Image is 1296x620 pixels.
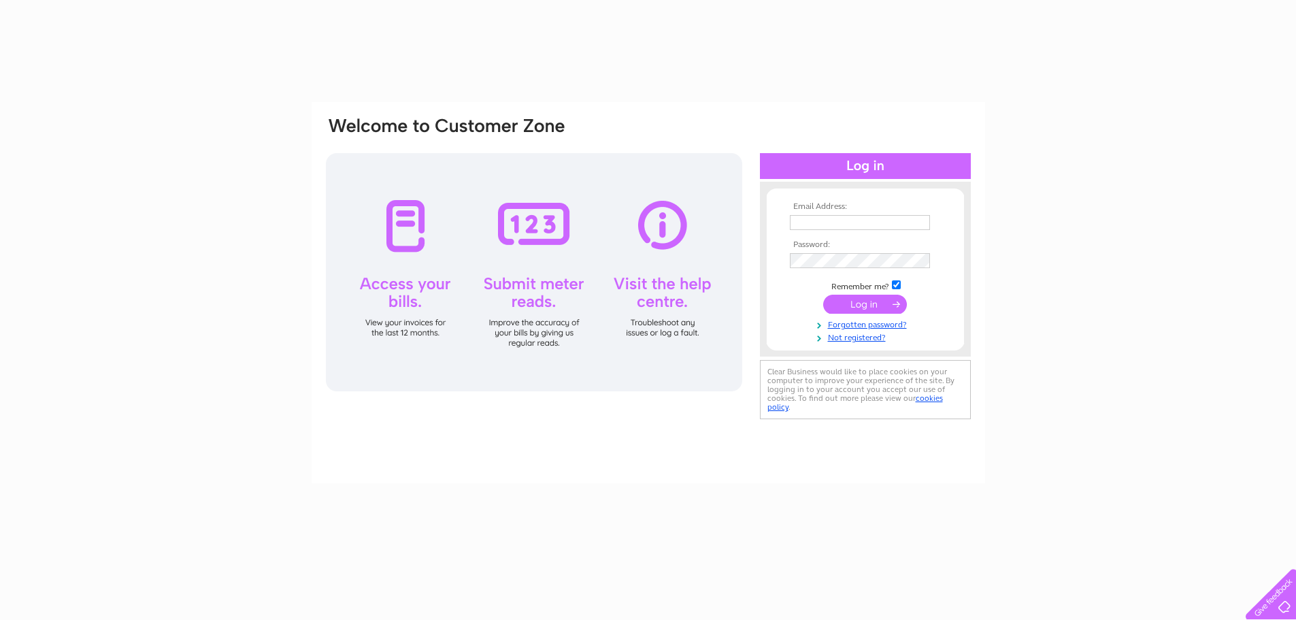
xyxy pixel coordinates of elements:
input: Submit [823,295,907,314]
a: Not registered? [790,330,944,343]
a: cookies policy [767,393,943,412]
td: Remember me? [786,278,944,292]
th: Email Address: [786,202,944,212]
th: Password: [786,240,944,250]
a: Forgotten password? [790,317,944,330]
div: Clear Business would like to place cookies on your computer to improve your experience of the sit... [760,360,971,419]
